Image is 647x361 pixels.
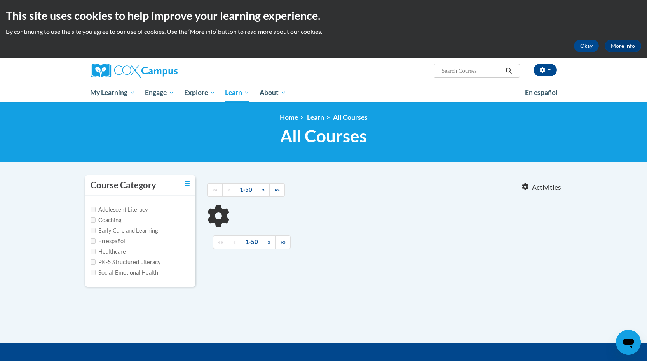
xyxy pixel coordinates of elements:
[280,126,367,146] span: All Courses
[213,235,228,249] a: Begining
[90,88,135,97] span: My Learning
[91,237,125,245] label: En español
[274,186,280,193] span: »»
[263,235,276,249] a: Next
[91,238,96,244] input: Checkbox for Options
[257,183,270,197] a: Next
[222,183,235,197] a: Previous
[225,88,249,97] span: Learn
[91,258,161,266] label: PK-5 Structured Literacy
[441,66,503,75] input: Search Courses
[207,183,223,197] a: Begining
[91,226,158,235] label: Early Care and Learning
[275,235,291,249] a: End
[220,84,255,102] a: Learn
[140,84,179,102] a: Engage
[605,40,641,52] a: More Info
[616,330,641,355] iframe: Button to launch messaging window
[185,179,190,188] a: Toggle collapse
[574,40,599,52] button: Okay
[218,238,223,245] span: ««
[79,84,569,102] div: Main menu
[525,88,558,96] span: En español
[91,259,96,265] input: Checkbox for Options
[333,113,368,121] a: All Courses
[6,8,641,23] h2: This site uses cookies to help improve your learning experience.
[534,64,557,76] button: Account Settings
[269,183,285,197] a: End
[85,84,140,102] a: My Learning
[241,235,263,249] a: 1-50
[307,113,324,121] a: Learn
[179,84,220,102] a: Explore
[91,216,121,224] label: Coaching
[91,268,158,277] label: Social-Emotional Health
[91,179,156,191] h3: Course Category
[212,186,218,193] span: ««
[520,84,563,101] a: En español
[260,88,286,97] span: About
[280,113,298,121] a: Home
[262,186,265,193] span: »
[268,238,270,245] span: »
[91,64,178,78] img: Cox Campus
[91,64,238,78] a: Cox Campus
[91,247,126,256] label: Healthcare
[91,217,96,223] input: Checkbox for Options
[227,186,230,193] span: «
[91,205,148,214] label: Adolescent Literacy
[91,270,96,275] input: Checkbox for Options
[145,88,174,97] span: Engage
[233,238,236,245] span: «
[91,249,96,254] input: Checkbox for Options
[235,183,257,197] a: 1-50
[228,235,241,249] a: Previous
[184,88,215,97] span: Explore
[532,183,561,192] span: Activities
[91,228,96,233] input: Checkbox for Options
[503,66,514,75] button: Search
[6,27,641,36] p: By continuing to use the site you agree to our use of cookies. Use the ‘More info’ button to read...
[255,84,291,102] a: About
[91,207,96,212] input: Checkbox for Options
[280,238,286,245] span: »»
